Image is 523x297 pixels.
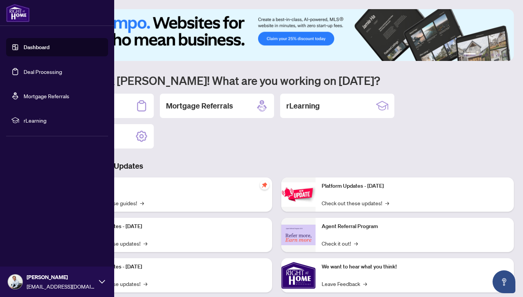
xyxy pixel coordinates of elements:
p: Self-Help [80,182,266,190]
button: 6 [503,53,506,56]
p: Platform Updates - [DATE] [80,222,266,231]
img: logo [6,4,30,22]
h1: Welcome back [PERSON_NAME]! What are you working on [DATE]? [40,73,514,88]
img: We want to hear what you think! [281,258,316,292]
span: → [140,199,144,207]
span: → [363,279,367,288]
span: → [144,239,147,247]
a: Deal Processing [24,68,62,75]
p: Agent Referral Program [322,222,508,231]
span: → [385,199,389,207]
span: → [144,279,147,288]
p: Platform Updates - [DATE] [322,182,508,190]
a: Mortgage Referrals [24,93,69,99]
p: Platform Updates - [DATE] [80,263,266,271]
button: 1 [464,53,476,56]
img: Slide 0 [40,9,514,61]
a: Check out these updates!→ [322,199,389,207]
img: Platform Updates - June 23, 2025 [281,182,316,206]
button: 2 [479,53,482,56]
span: rLearning [24,116,103,125]
span: [EMAIL_ADDRESS][DOMAIN_NAME] [27,282,95,291]
button: Open asap [493,270,515,293]
p: We want to hear what you think! [322,263,508,271]
a: Dashboard [24,44,49,51]
button: 5 [497,53,500,56]
img: Profile Icon [8,275,22,289]
h2: Mortgage Referrals [166,101,233,111]
button: 3 [485,53,488,56]
h3: Brokerage & Industry Updates [40,161,514,171]
img: Agent Referral Program [281,225,316,246]
button: 4 [491,53,494,56]
h2: rLearning [286,101,320,111]
span: [PERSON_NAME] [27,273,95,281]
span: pushpin [260,180,269,190]
span: → [354,239,358,247]
a: Leave Feedback→ [322,279,367,288]
a: Check it out!→ [322,239,358,247]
